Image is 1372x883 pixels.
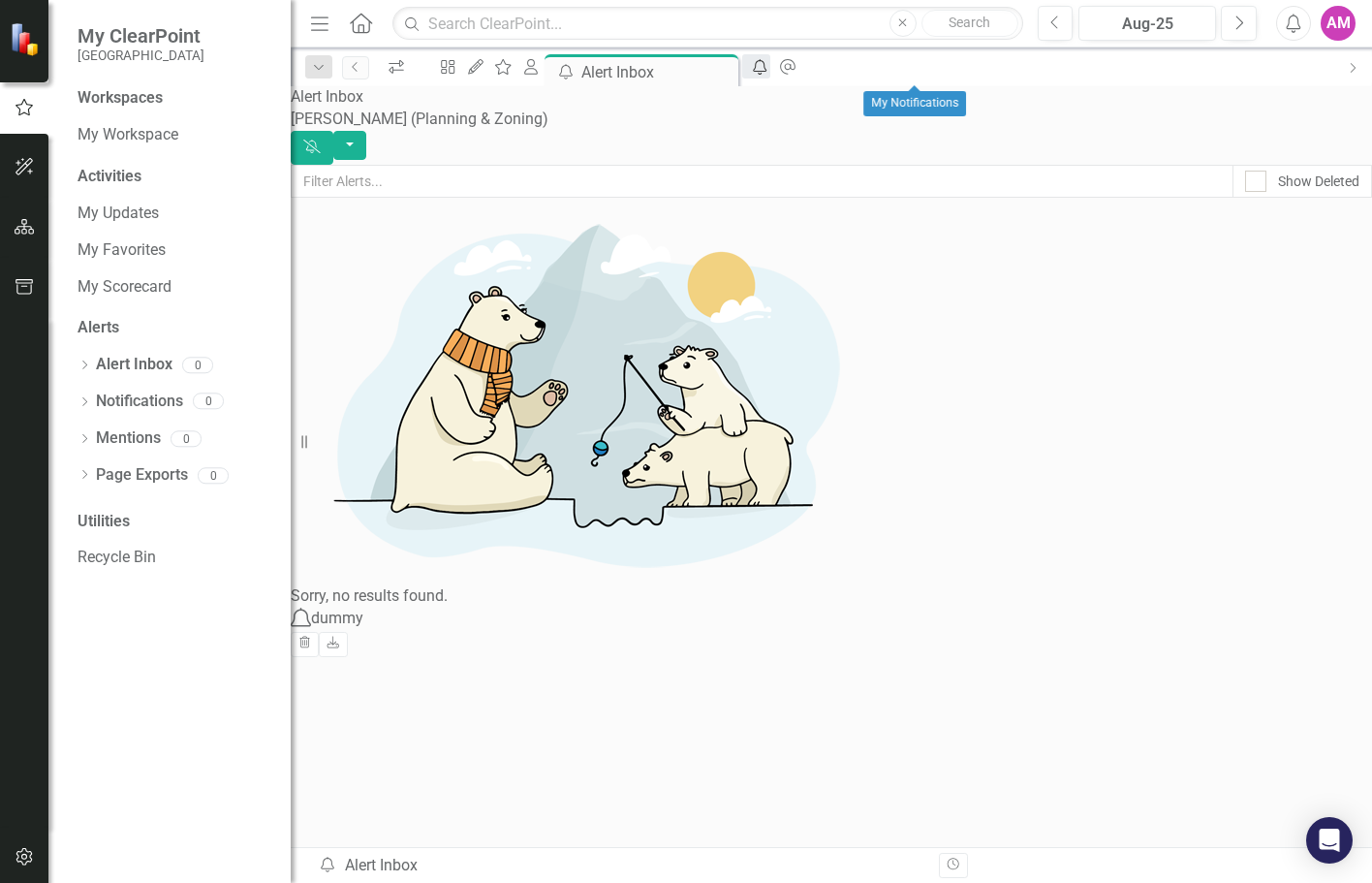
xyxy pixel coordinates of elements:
[10,22,44,56] img: ClearPoint Strategy
[291,585,1372,608] div: Sorry, no results found.
[78,124,271,146] a: My Workspace
[78,203,271,225] a: My Updates
[182,357,213,373] div: 0
[78,239,271,262] a: My Favorites
[96,464,188,487] a: Page Exports
[581,60,733,84] div: Alert Inbox
[291,86,1372,109] div: Alert Inbox
[291,198,872,585] img: No results found
[78,47,204,63] small: [GEOGRAPHIC_DATA]
[291,109,1372,131] div: [PERSON_NAME] (Planning & Zoning)
[1306,817,1353,864] div: Open Intercom Messenger
[311,608,363,630] div: dummy
[78,24,204,47] span: My ClearPoint
[78,511,271,533] div: Utilities
[1278,172,1359,191] div: Show Deleted
[1321,6,1356,41] button: AM
[198,467,229,484] div: 0
[392,7,1022,41] input: Search ClearPoint...
[78,547,271,569] a: Recycle Bin
[949,15,990,30] span: Search
[96,427,161,450] a: Mentions
[171,430,202,447] div: 0
[78,87,163,110] div: Workspaces
[193,394,224,410] div: 0
[96,354,172,376] a: Alert Inbox
[1085,13,1209,36] div: Aug-25
[921,10,1018,37] button: Search
[291,165,1233,198] input: Filter Alerts...
[78,166,271,188] div: Activities
[863,91,966,116] div: My Notifications
[96,391,183,413] a: Notifications
[1078,6,1216,41] button: Aug-25
[318,855,425,877] div: Alert Inbox
[78,317,271,339] div: Alerts
[78,276,271,299] a: My Scorecard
